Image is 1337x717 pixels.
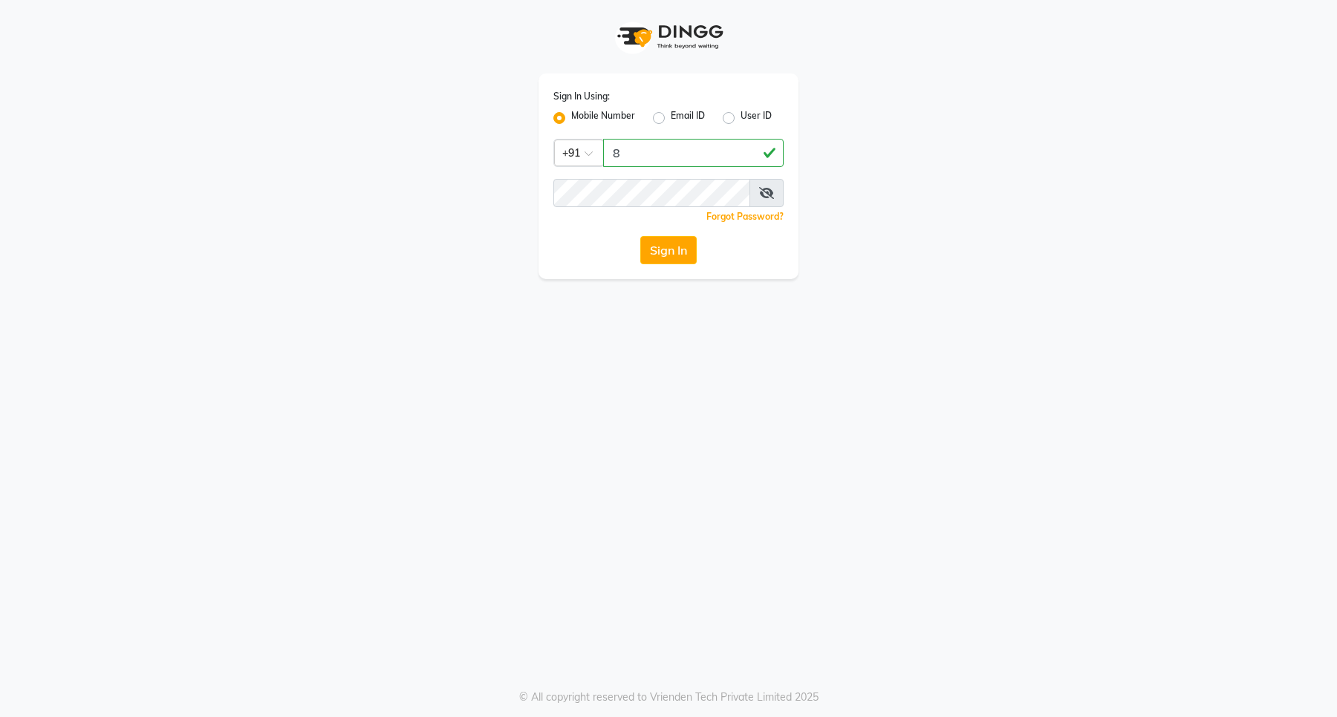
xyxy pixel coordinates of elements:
[671,109,705,127] label: Email ID
[741,109,772,127] label: User ID
[553,90,610,103] label: Sign In Using:
[553,179,750,207] input: Username
[706,211,784,222] a: Forgot Password?
[603,139,784,167] input: Username
[640,236,697,264] button: Sign In
[571,109,635,127] label: Mobile Number
[609,15,728,59] img: logo1.svg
